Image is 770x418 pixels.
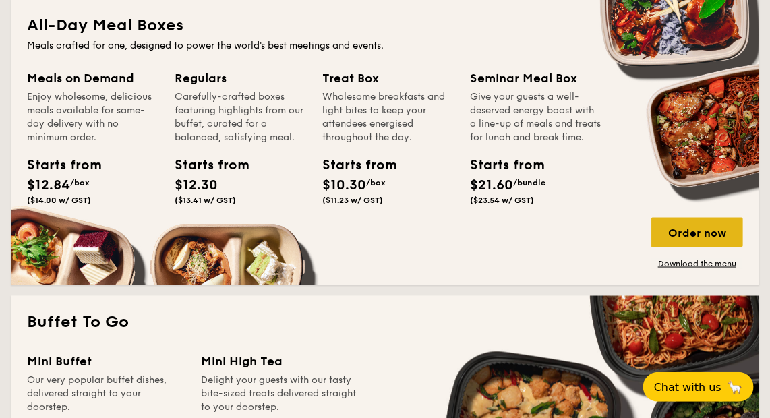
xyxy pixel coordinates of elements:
[366,178,386,187] span: /box
[201,374,359,415] div: Delight your guests with our tasty bite-sized treats delivered straight to your doorstep.
[27,374,185,415] div: Our very popular buffet dishes, delivered straight to your doorstep.
[175,90,306,144] div: Carefully-crafted boxes featuring highlights from our buffet, curated for a balanced, satisfying ...
[643,372,754,402] button: Chat with us🦙
[470,177,513,193] span: $21.60
[322,69,454,88] div: Treat Box
[27,196,91,205] span: ($14.00 w/ GST)
[27,69,158,88] div: Meals on Demand
[470,69,601,88] div: Seminar Meal Box
[322,90,454,144] div: Wholesome breakfasts and light bites to keep your attendees energised throughout the day.
[727,380,743,395] span: 🦙
[70,178,90,187] span: /box
[27,155,88,175] div: Starts from
[175,155,235,175] div: Starts from
[27,90,158,144] div: Enjoy wholesome, delicious meals available for same-day delivery with no minimum order.
[651,258,743,269] a: Download the menu
[175,69,306,88] div: Regulars
[27,353,185,371] div: Mini Buffet
[513,178,545,187] span: /bundle
[27,177,70,193] span: $12.84
[322,177,366,193] span: $10.30
[27,312,743,334] h2: Buffet To Go
[470,155,531,175] div: Starts from
[175,177,218,193] span: $12.30
[322,196,383,205] span: ($11.23 w/ GST)
[201,353,359,371] div: Mini High Tea
[27,15,743,36] h2: All-Day Meal Boxes
[175,196,236,205] span: ($13.41 w/ GST)
[322,155,383,175] div: Starts from
[651,218,743,247] div: Order now
[27,39,743,53] div: Meals crafted for one, designed to power the world's best meetings and events.
[470,196,534,205] span: ($23.54 w/ GST)
[470,90,601,144] div: Give your guests a well-deserved energy boost with a line-up of meals and treats for lunch and br...
[654,381,721,394] span: Chat with us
